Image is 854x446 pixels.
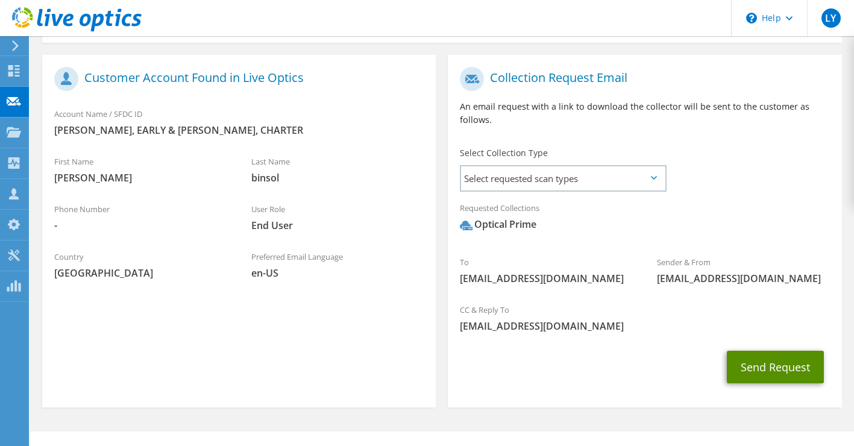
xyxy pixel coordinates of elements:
[448,195,841,243] div: Requested Collections
[746,13,757,24] svg: \n
[42,244,239,286] div: Country
[239,196,436,238] div: User Role
[54,266,227,280] span: [GEOGRAPHIC_DATA]
[460,272,633,285] span: [EMAIL_ADDRESS][DOMAIN_NAME]
[54,171,227,184] span: [PERSON_NAME]
[239,244,436,286] div: Preferred Email Language
[54,124,424,137] span: [PERSON_NAME], EARLY & [PERSON_NAME], CHARTER
[461,166,665,190] span: Select requested scan types
[42,196,239,238] div: Phone Number
[460,319,829,333] span: [EMAIL_ADDRESS][DOMAIN_NAME]
[251,219,424,232] span: End User
[448,250,645,291] div: To
[42,101,436,143] div: Account Name / SFDC ID
[821,8,841,28] span: LY
[42,149,239,190] div: First Name
[54,67,418,91] h1: Customer Account Found in Live Optics
[727,351,824,383] button: Send Request
[54,219,227,232] span: -
[251,171,424,184] span: binsol
[251,266,424,280] span: en-US
[460,100,829,127] p: An email request with a link to download the collector will be sent to the customer as follows.
[448,297,841,339] div: CC & Reply To
[460,67,823,91] h1: Collection Request Email
[657,272,830,285] span: [EMAIL_ADDRESS][DOMAIN_NAME]
[460,147,548,159] label: Select Collection Type
[460,218,536,231] div: Optical Prime
[239,149,436,190] div: Last Name
[645,250,842,291] div: Sender & From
